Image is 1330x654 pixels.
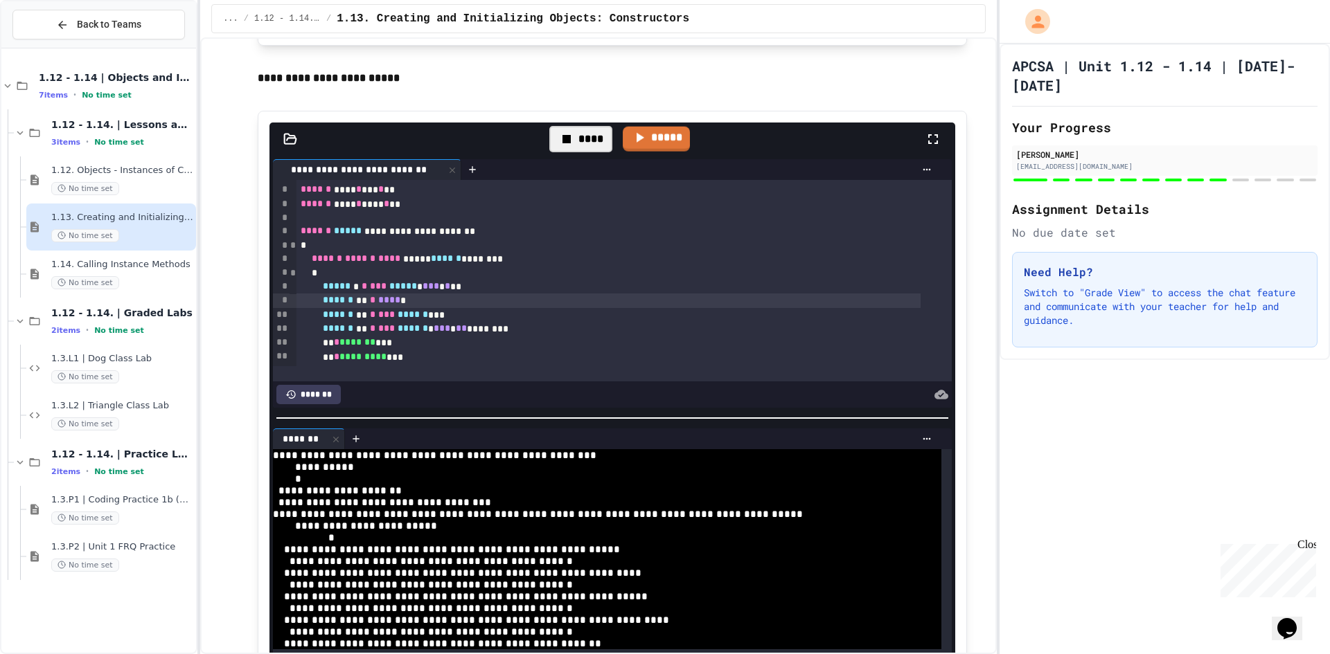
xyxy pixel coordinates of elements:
[223,13,238,24] span: ...
[1024,264,1306,280] h3: Need Help?
[39,71,193,84] span: 1.12 - 1.14 | Objects and Instances of Classes
[86,325,89,336] span: •
[12,10,185,39] button: Back to Teams
[1012,199,1318,219] h2: Assignment Details
[51,541,193,553] span: 1.3.P2 | Unit 1 FRQ Practice
[51,118,193,131] span: 1.12 - 1.14. | Lessons and Notes
[1012,224,1318,241] div: No due date set
[51,370,119,383] span: No time set
[337,10,689,27] span: 1.13. Creating and Initializing Objects: Constructors
[77,17,141,32] span: Back to Teams
[244,13,249,24] span: /
[51,494,193,506] span: 1.3.P1 | Coding Practice 1b (1.7-1.15)
[51,259,193,271] span: 1.14. Calling Instance Methods
[1016,148,1313,161] div: [PERSON_NAME]
[1024,286,1306,327] p: Switch to "Grade View" to access the chat feature and communicate with your teacher for help and ...
[94,138,144,147] span: No time set
[51,138,80,147] span: 3 items
[51,182,119,195] span: No time set
[51,417,119,430] span: No time set
[1011,6,1054,37] div: My Account
[326,13,331,24] span: /
[51,212,193,224] span: 1.13. Creating and Initializing Objects: Constructors
[51,467,80,476] span: 2 items
[86,136,89,147] span: •
[39,91,68,100] span: 7 items
[51,307,193,319] span: 1.12 - 1.14. | Graded Labs
[51,229,119,242] span: No time set
[94,326,144,335] span: No time set
[51,558,119,572] span: No time set
[51,400,193,412] span: 1.3.L2 | Triangle Class Lab
[82,91,132,100] span: No time set
[1272,599,1316,640] iframe: chat widget
[94,467,144,476] span: No time set
[254,13,321,24] span: 1.12 - 1.14. | Lessons and Notes
[86,466,89,477] span: •
[1016,161,1313,172] div: [EMAIL_ADDRESS][DOMAIN_NAME]
[51,448,193,460] span: 1.12 - 1.14. | Practice Labs
[51,326,80,335] span: 2 items
[1012,56,1318,95] h1: APCSA | Unit 1.12 - 1.14 | [DATE]-[DATE]
[51,511,119,525] span: No time set
[73,89,76,100] span: •
[51,165,193,176] span: 1.12. Objects - Instances of Classes
[51,353,193,365] span: 1.3.L1 | Dog Class Lab
[1012,118,1318,137] h2: Your Progress
[1215,538,1316,597] iframe: chat widget
[6,6,96,88] div: Chat with us now!Close
[51,276,119,289] span: No time set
